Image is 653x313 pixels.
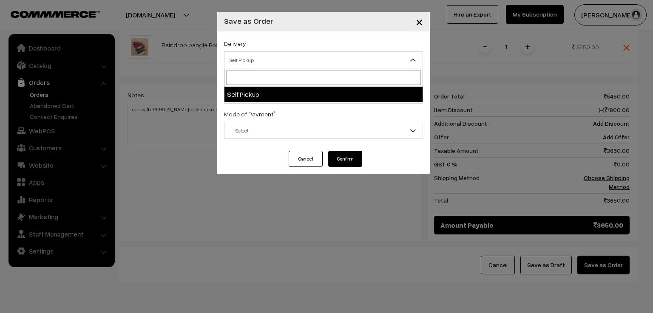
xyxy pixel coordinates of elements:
[224,15,273,27] h4: Save as Order
[224,53,423,68] span: Self Pickup
[224,87,423,102] li: Self Pickup
[224,123,423,138] span: -- Select --
[289,151,323,167] button: Cancel
[224,51,423,68] span: Self Pickup
[409,8,430,35] button: Close
[416,14,423,29] span: ×
[224,110,275,118] label: Mode of Payment
[328,151,362,167] button: Confirm
[224,39,246,48] label: Delivery
[224,122,423,139] span: -- Select --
